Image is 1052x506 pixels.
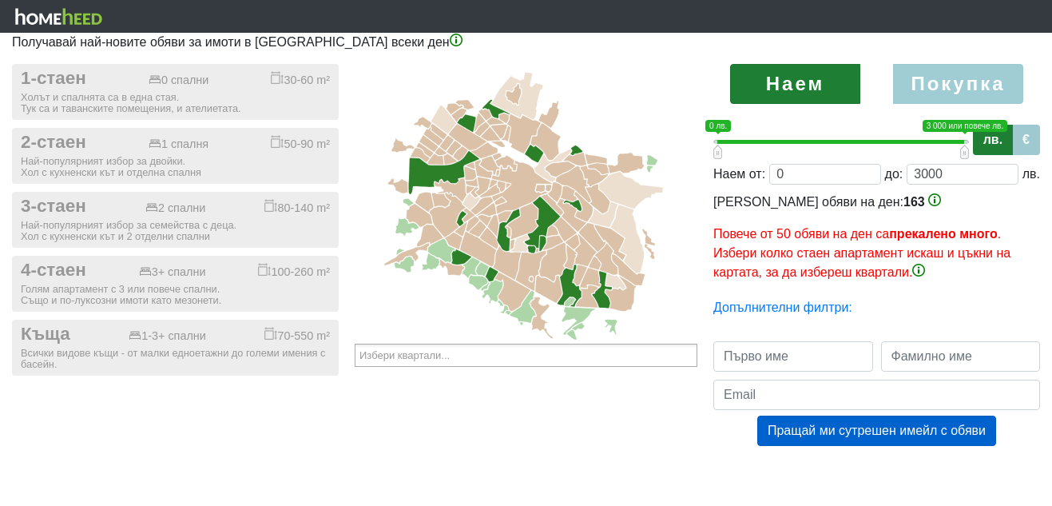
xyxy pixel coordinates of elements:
[713,380,1040,410] input: Email
[12,320,339,376] button: Къща 1-3+ спални 70-550 m² Всички видове къщи - от малки едноетажни до големи имения с басейн.
[12,256,339,312] button: 4-стаен 3+ спални 100-260 m² Голям апартамент с 3 или повече спални.Също и по-луксозни имоти като...
[21,68,86,90] span: 1-стаен
[264,199,330,215] div: 80-140 m²
[903,195,925,209] span: 163
[271,71,330,87] div: 30-60 m²
[271,135,330,151] div: 50-90 m²
[730,64,861,104] label: Наем
[145,201,205,215] div: 2 спални
[12,33,1040,52] p: Получавай най-новите обяви за имоти в [GEOGRAPHIC_DATA] всеки ден
[21,196,86,217] span: 3-стаен
[21,132,86,153] span: 2-стаен
[129,329,206,343] div: 1-3+ спални
[973,125,1013,155] label: лв.
[21,220,330,242] div: Най-популярният избор за семейства с деца. Хол с кухненски кът и 2 отделни спални
[258,263,330,279] div: 100-260 m²
[713,165,765,184] div: Наем от:
[923,120,1007,132] span: 3 000 или повече лв.
[889,227,997,241] b: прекалено много
[1012,125,1040,155] label: €
[1022,165,1040,184] div: лв.
[705,120,731,132] span: 0 лв.
[450,34,462,46] img: info-3.png
[713,193,1040,282] div: [PERSON_NAME] обяви на ден:
[149,137,208,151] div: 1 спалня
[12,192,339,248] button: 3-стаен 2 спални 80-140 m² Най-популярният избор за семейства с деца.Хол с кухненски кът и 2 отде...
[928,193,941,206] img: info-3.png
[21,92,330,114] div: Холът и спалнята са в една стая. Тук са и таванските помещения, и ателиетата.
[12,64,339,120] button: 1-стаен 0 спални 30-60 m² Холът и спалнята са в една стая.Тук са и таванските помещения, и ателие...
[21,284,330,306] div: Голям апартамент с 3 или повече спални. Също и по-луксозни имоти като мезонети.
[139,265,206,279] div: 3+ спални
[893,64,1024,104] label: Покупка
[21,156,330,178] div: Най-популярният избор за двойки. Хол с кухненски кът и отделна спалня
[264,327,330,343] div: 70-550 m²
[713,225,1040,282] p: Повече от 50 обяви на ден са . Избери колко стаен апартамент искаш и цъкни на картата, за да избе...
[757,416,996,446] button: Пращай ми сутрешен имейл с обяви
[912,264,925,277] img: info-3.png
[21,348,330,370] div: Всички видове къщи - от малки едноетажни до големи имения с басейн.
[881,341,1041,372] input: Фамилно име
[21,324,70,345] span: Къща
[713,341,873,372] input: Първо име
[885,165,903,184] div: до:
[21,260,86,281] span: 4-стаен
[713,301,852,314] a: Допълнителни филтри:
[12,128,339,184] button: 2-стаен 1 спалня 50-90 m² Най-популярният избор за двойки.Хол с кухненски кът и отделна спалня
[149,74,208,87] div: 0 спални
